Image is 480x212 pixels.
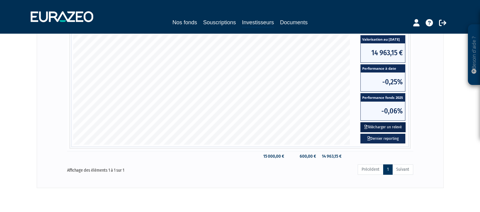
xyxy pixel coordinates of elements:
a: 1 [383,164,393,175]
td: 14 963,15 € [319,151,345,162]
a: Souscriptions [203,18,236,27]
span: Valorisation au [DATE] [361,35,405,44]
img: 1732889491-logotype_eurazeo_blanc_rvb.png [31,11,93,22]
span: Performance à date [361,65,405,73]
div: Affichage des éléments 1 à 1 sur 1 [67,164,206,173]
a: Dernier reporting [360,134,405,144]
button: Télécharger un relevé [360,122,406,132]
a: Documents [280,18,308,27]
span: -0,06% [361,102,405,120]
td: 600,00 € [287,151,319,162]
span: -0,25% [361,72,405,91]
span: Performance fonds 2025 [361,93,405,102]
span: 14 963,15 € [361,43,405,62]
a: Nos fonds [172,18,197,27]
p: Besoin d'aide ? [471,28,478,82]
td: 15 000,00 € [260,151,287,162]
a: Investisseurs [242,18,274,28]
